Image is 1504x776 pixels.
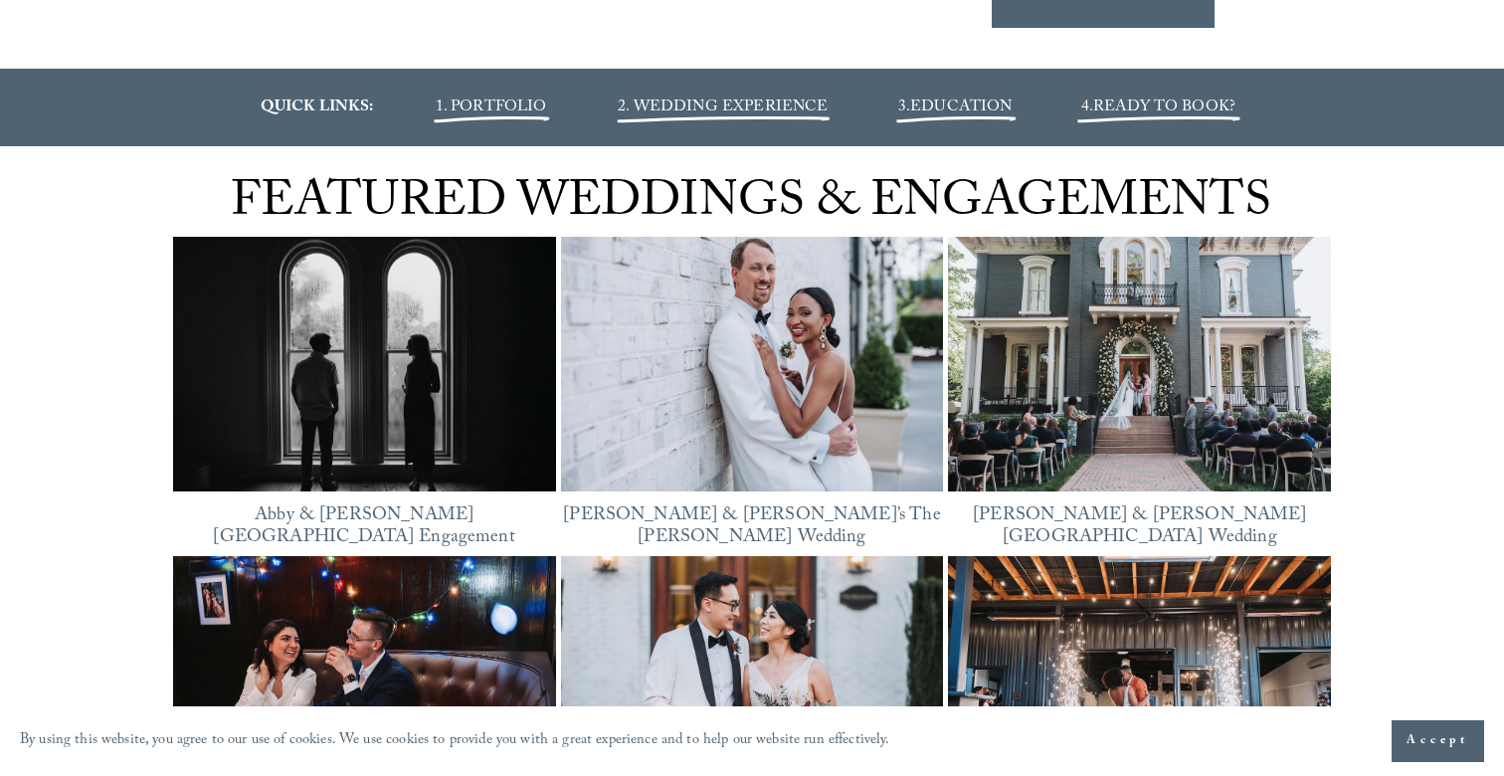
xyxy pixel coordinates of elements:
img: Bella &amp; Mike’s The Maxwell Raleigh Wedding [561,221,944,508]
span: Accept [1407,731,1469,751]
a: Abby & [PERSON_NAME][GEOGRAPHIC_DATA] Engagement [213,501,514,554]
span: FEATURED WEDDINGS & ENGAGEMENTS [231,165,1271,248]
a: 1. PORTFOLIO [436,95,547,121]
span: 4. [1081,95,1093,121]
span: 3. [898,95,1013,121]
a: 2. WEDDING EXPERIENCE [618,95,828,121]
a: Bella &amp; Mike’s The Maxwell Raleigh Wedding [561,237,944,492]
a: READY TO BOOK? [1093,95,1235,121]
button: Accept [1392,720,1484,762]
a: EDUCATION [910,95,1012,121]
img: Abby &amp; Reed’s Heights House Hotel Engagement [173,221,556,508]
img: Chantel &amp; James’ Heights House Hotel Wedding [948,237,1331,492]
p: By using this website, you agree to our use of cookies. We use cookies to provide you with a grea... [20,727,890,756]
a: [PERSON_NAME] & [PERSON_NAME]’s The [PERSON_NAME] Wedding [563,501,940,554]
strong: QUICK LINKS: [261,95,374,121]
a: Abby &amp; Reed’s Heights House Hotel Engagement [173,237,556,492]
a: [PERSON_NAME] & [PERSON_NAME][GEOGRAPHIC_DATA] Wedding [973,501,1307,554]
